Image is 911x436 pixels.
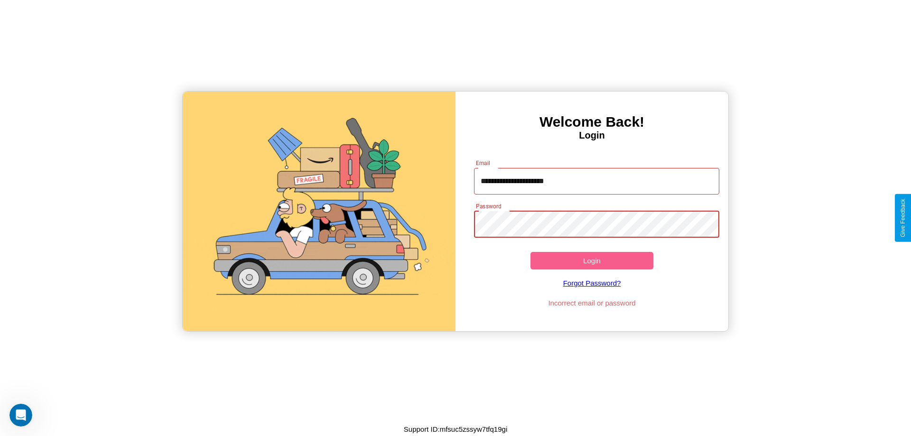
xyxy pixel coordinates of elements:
button: Login [530,252,653,269]
iframe: Intercom live chat [9,404,32,427]
h4: Login [455,130,728,141]
label: Email [476,159,491,167]
p: Incorrect email or password [469,297,715,309]
h3: Welcome Back! [455,114,728,130]
label: Password [476,202,501,210]
div: Give Feedback [900,199,906,237]
p: Support ID: mfsuc5zssyw7tfq19gi [404,423,507,436]
img: gif [183,92,455,331]
a: Forgot Password? [469,269,715,297]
